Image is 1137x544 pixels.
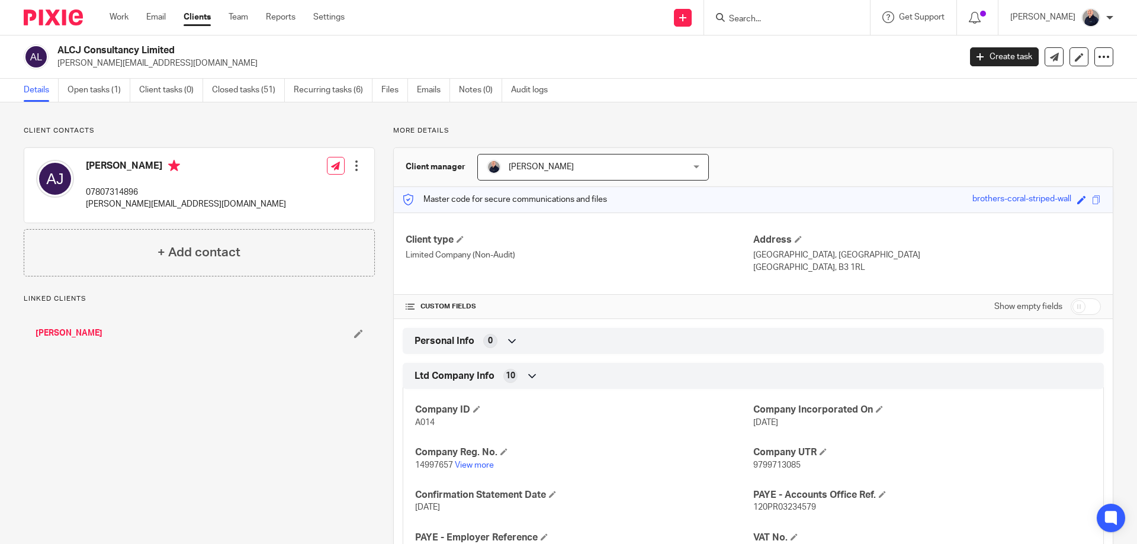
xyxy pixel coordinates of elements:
span: [PERSON_NAME] [509,163,574,171]
a: Notes (0) [459,79,502,102]
p: [PERSON_NAME] [1010,11,1075,23]
h2: ALCJ Consultancy Limited [57,44,773,57]
h4: Confirmation Statement Date [415,489,753,501]
p: [PERSON_NAME][EMAIL_ADDRESS][DOMAIN_NAME] [86,198,286,210]
img: svg%3E [36,160,74,198]
p: 07807314896 [86,186,286,198]
span: 14997657 [415,461,453,469]
a: Audit logs [511,79,557,102]
h4: Company Reg. No. [415,446,753,459]
span: [DATE] [415,503,440,511]
h4: Company ID [415,404,753,416]
a: Open tasks (1) [68,79,130,102]
h4: PAYE - Accounts Office Ref. [753,489,1091,501]
a: View more [455,461,494,469]
a: Reports [266,11,296,23]
h3: Client manager [406,161,465,173]
p: Linked clients [24,294,375,304]
h4: Company Incorporated On [753,404,1091,416]
a: Emails [417,79,450,102]
span: 0 [488,335,493,347]
p: More details [393,126,1113,136]
p: [GEOGRAPHIC_DATA], [GEOGRAPHIC_DATA] [753,249,1101,261]
p: Client contacts [24,126,375,136]
span: Personal Info [415,335,474,347]
span: 120PR03234579 [753,503,816,511]
span: A014 [415,419,435,427]
p: Master code for secure communications and files [403,194,607,205]
img: Pixie [24,9,83,25]
img: svg%3E [24,44,49,69]
p: [PERSON_NAME][EMAIL_ADDRESS][DOMAIN_NAME] [57,57,952,69]
p: Limited Company (Non-Audit) [406,249,753,261]
a: Files [381,79,408,102]
span: Ltd Company Info [415,370,494,382]
h4: PAYE - Employer Reference [415,532,753,544]
a: [PERSON_NAME] [36,327,102,339]
a: Work [110,11,129,23]
a: Details [24,79,59,102]
a: Create task [970,47,1039,66]
span: 9799713085 [753,461,801,469]
input: Search [728,14,834,25]
h4: Company UTR [753,446,1091,459]
div: brothers-coral-striped-wall [972,193,1071,207]
h4: CUSTOM FIELDS [406,302,753,311]
label: Show empty fields [994,301,1062,313]
a: Settings [313,11,345,23]
a: Client tasks (0) [139,79,203,102]
a: Closed tasks (51) [212,79,285,102]
img: IMG_8745-0021-copy.jpg [1081,8,1100,27]
h4: Client type [406,234,753,246]
a: Clients [184,11,211,23]
img: IMG_8745-0021-copy.jpg [487,160,501,174]
a: Email [146,11,166,23]
h4: [PERSON_NAME] [86,160,286,175]
span: [DATE] [753,419,778,427]
span: Get Support [899,13,945,21]
p: [GEOGRAPHIC_DATA], B3 1RL [753,262,1101,273]
h4: VAT No. [753,532,1091,544]
span: 10 [506,370,515,382]
a: Team [229,11,248,23]
i: Primary [168,160,180,172]
h4: + Add contact [158,243,240,262]
h4: Address [753,234,1101,246]
a: Recurring tasks (6) [294,79,372,102]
